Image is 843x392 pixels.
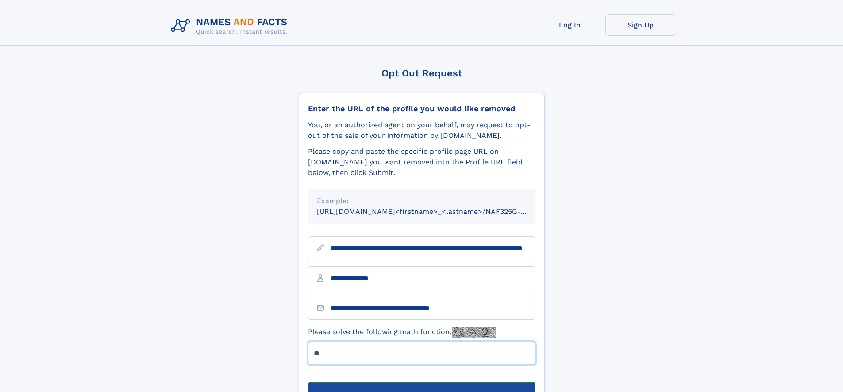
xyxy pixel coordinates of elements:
[167,14,295,38] img: Logo Names and Facts
[317,207,552,216] small: [URL][DOMAIN_NAME]<firstname>_<lastname>/NAF325G-xxxxxxxx
[308,104,535,114] div: Enter the URL of the profile you would like removed
[605,14,676,36] a: Sign Up
[308,120,535,141] div: You, or an authorized agent on your behalf, may request to opt-out of the sale of your informatio...
[535,14,605,36] a: Log In
[308,146,535,178] div: Please copy and paste the specific profile page URL on [DOMAIN_NAME] you want removed into the Pr...
[308,327,496,338] label: Please solve the following math function:
[317,196,527,206] div: Example:
[299,68,545,79] div: Opt Out Request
